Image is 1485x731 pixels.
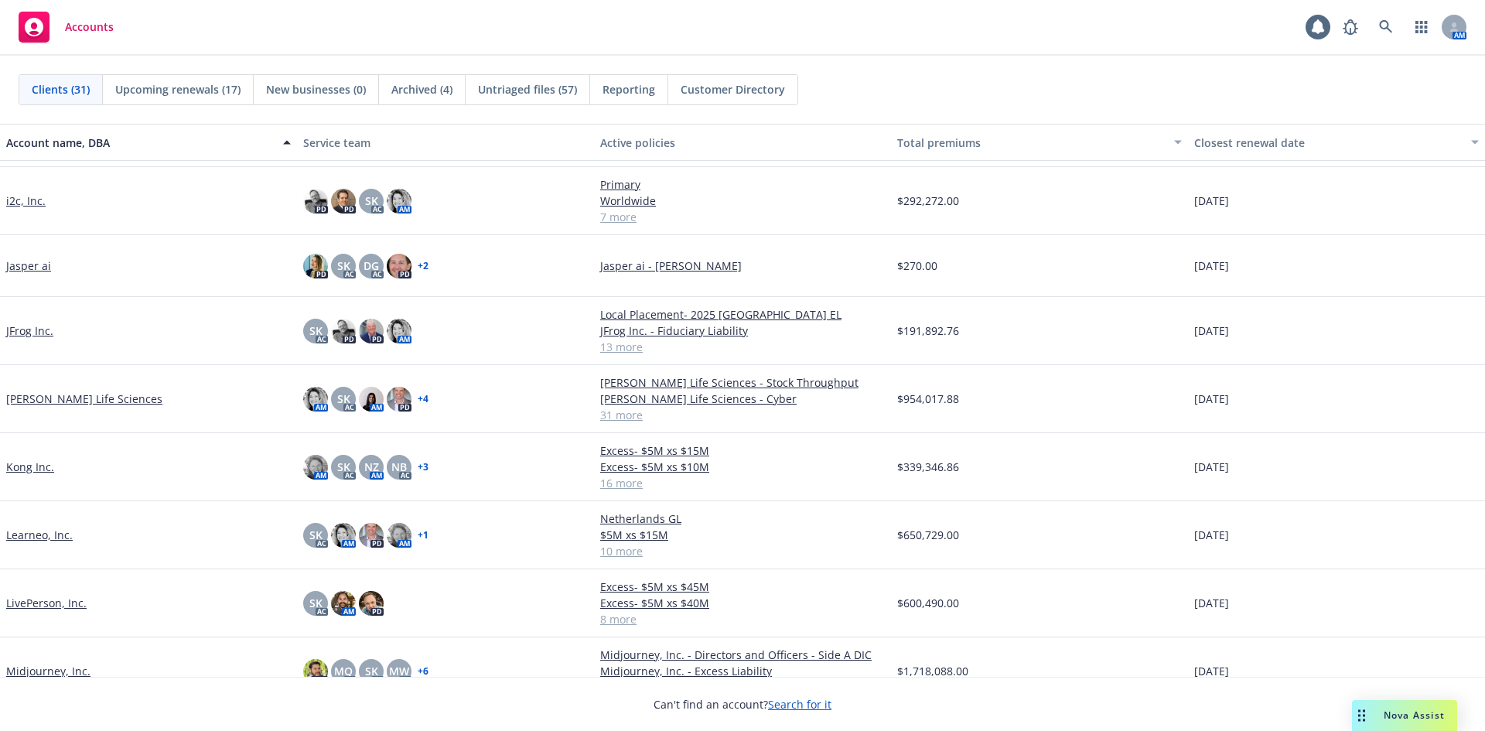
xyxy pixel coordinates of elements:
[1352,700,1371,731] div: Drag to move
[600,527,885,543] a: $5M xs $15M
[1384,709,1445,722] span: Nova Assist
[897,323,959,339] span: $191,892.76
[897,391,959,407] span: $954,017.88
[303,135,588,151] div: Service team
[1194,193,1229,209] span: [DATE]
[600,511,885,527] a: Netherlands GL
[1371,12,1401,43] a: Search
[897,527,959,543] span: $650,729.00
[603,81,655,97] span: Reporting
[1335,12,1366,43] a: Report a Bug
[768,697,831,712] a: Search for it
[359,387,384,412] img: photo
[1194,391,1229,407] span: [DATE]
[600,391,885,407] a: [PERSON_NAME] Life Sciences - Cyber
[6,527,73,543] a: Learneo, Inc.
[309,527,323,543] span: SK
[303,659,328,684] img: photo
[12,5,120,49] a: Accounts
[418,667,428,676] a: + 6
[364,459,379,475] span: NZ
[364,258,379,274] span: DG
[359,591,384,616] img: photo
[897,595,959,611] span: $600,490.00
[359,319,384,343] img: photo
[115,81,241,97] span: Upcoming renewals (17)
[6,459,54,475] a: Kong Inc.
[1352,700,1457,731] button: Nova Assist
[1194,663,1229,679] span: [DATE]
[391,81,452,97] span: Archived (4)
[600,135,885,151] div: Active policies
[387,523,411,548] img: photo
[600,579,885,595] a: Excess- $5M xs $45M
[600,459,885,475] a: Excess- $5M xs $10M
[1194,595,1229,611] span: [DATE]
[1194,135,1462,151] div: Closest renewal date
[1194,258,1229,274] span: [DATE]
[600,193,885,209] a: Worldwide
[337,459,350,475] span: SK
[1194,527,1229,543] span: [DATE]
[309,323,323,339] span: SK
[6,663,90,679] a: Midjourney, Inc.
[600,663,885,679] a: Midjourney, Inc. - Excess Liability
[897,193,959,209] span: $292,272.00
[387,319,411,343] img: photo
[600,374,885,391] a: [PERSON_NAME] Life Sciences - Stock Throughput
[600,176,885,193] a: Primary
[418,463,428,472] a: + 3
[1194,323,1229,339] span: [DATE]
[600,595,885,611] a: Excess- $5M xs $40M
[594,124,891,161] button: Active policies
[331,591,356,616] img: photo
[418,261,428,271] a: + 2
[331,319,356,343] img: photo
[600,543,885,559] a: 10 more
[600,209,885,225] a: 7 more
[309,595,323,611] span: SK
[6,258,51,274] a: Jasper ai
[1406,12,1437,43] a: Switch app
[6,391,162,407] a: [PERSON_NAME] Life Sciences
[1188,124,1485,161] button: Closest renewal date
[6,323,53,339] a: JFrog Inc.
[654,696,831,712] span: Can't find an account?
[266,81,366,97] span: New businesses (0)
[897,135,1165,151] div: Total premiums
[337,258,350,274] span: SK
[334,663,353,679] span: MQ
[32,81,90,97] span: Clients (31)
[331,189,356,213] img: photo
[897,459,959,475] span: $339,346.86
[600,647,885,663] a: Midjourney, Inc. - Directors and Officers - Side A DIC
[600,611,885,627] a: 8 more
[365,193,378,209] span: SK
[297,124,594,161] button: Service team
[365,663,378,679] span: SK
[600,442,885,459] a: Excess- $5M xs $15M
[1194,459,1229,475] span: [DATE]
[389,663,409,679] span: MW
[600,258,885,274] a: Jasper ai - [PERSON_NAME]
[337,391,350,407] span: SK
[897,258,937,274] span: $270.00
[600,339,885,355] a: 13 more
[600,475,885,491] a: 16 more
[418,531,428,540] a: + 1
[418,395,428,404] a: + 4
[478,81,577,97] span: Untriaged files (57)
[387,189,411,213] img: photo
[600,306,885,323] a: Local Placement- 2025 [GEOGRAPHIC_DATA] EL
[891,124,1188,161] button: Total premiums
[391,459,407,475] span: NB
[331,523,356,548] img: photo
[6,193,46,209] a: i2c, Inc.
[600,407,885,423] a: 31 more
